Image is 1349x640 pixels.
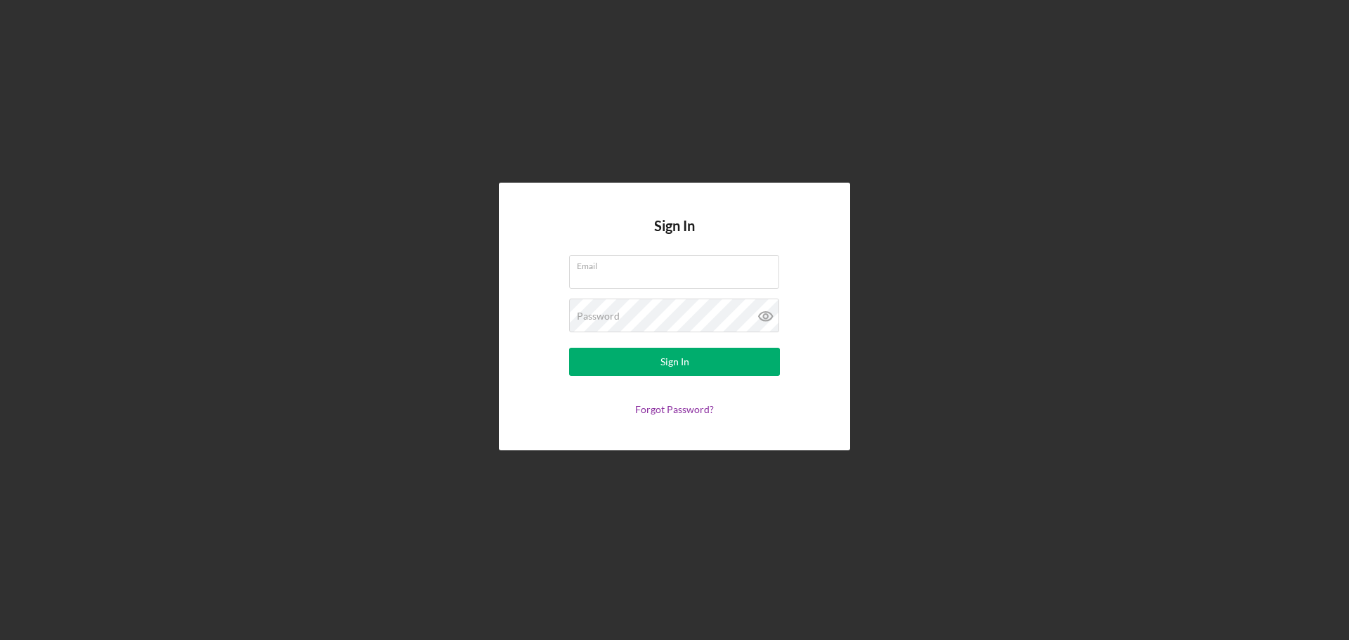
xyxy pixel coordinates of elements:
[577,256,779,271] label: Email
[577,311,620,322] label: Password
[660,348,689,376] div: Sign In
[654,218,695,255] h4: Sign In
[569,348,780,376] button: Sign In
[635,403,714,415] a: Forgot Password?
